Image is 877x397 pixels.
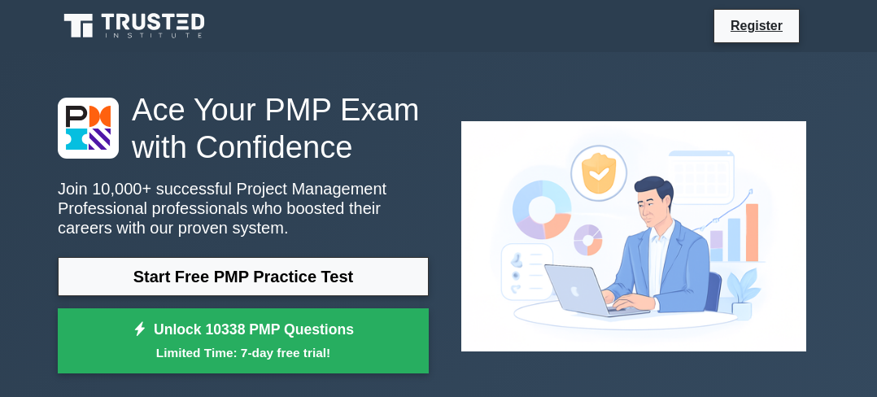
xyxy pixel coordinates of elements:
h1: Ace Your PMP Exam with Confidence [58,91,429,166]
img: Project Management Professional Preview [448,108,819,364]
a: Unlock 10338 PMP QuestionsLimited Time: 7-day free trial! [58,308,429,373]
a: Start Free PMP Practice Test [58,257,429,296]
small: Limited Time: 7-day free trial! [78,343,408,362]
p: Join 10,000+ successful Project Management Professional professionals who boosted their careers w... [58,179,429,238]
a: Register [721,15,792,36]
